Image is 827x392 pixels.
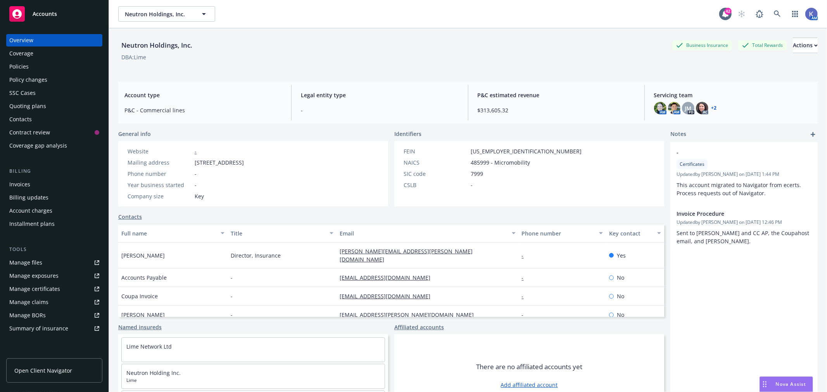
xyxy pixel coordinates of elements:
[6,3,102,25] a: Accounts
[677,219,811,226] span: Updated by [PERSON_NAME] on [DATE] 12:46 PM
[128,170,192,178] div: Phone number
[118,323,162,331] a: Named insureds
[404,158,468,167] div: NAICS
[805,8,818,20] img: photo
[9,74,47,86] div: Policy changes
[471,158,530,167] span: 485999 - Micromobility
[501,381,558,389] a: Add affiliated account
[677,181,803,197] span: This account migrated to Navigator from ecerts. Process requests out of Navigator.
[6,283,102,295] a: Manage certificates
[9,296,48,308] div: Manage claims
[677,210,791,218] span: Invoice Procedure
[808,130,818,139] a: add
[231,311,233,319] span: -
[680,161,704,168] span: Certificates
[9,113,32,126] div: Contacts
[6,205,102,217] a: Account charges
[9,322,68,335] div: Summary of insurance
[476,362,582,371] span: There are no affiliated accounts yet
[126,369,181,377] a: Neutron Holding Inc.
[394,130,421,138] span: Identifiers
[9,178,30,191] div: Invoices
[6,34,102,46] a: Overview
[231,292,233,300] span: -
[738,40,787,50] div: Total Rewards
[6,246,102,253] div: Tools
[670,203,818,251] div: Invoice ProcedureUpdatedby [PERSON_NAME] on [DATE] 12:46 PMSent to [PERSON_NAME] and CC AP, the C...
[471,170,483,178] span: 7999
[522,292,530,300] a: -
[6,218,102,230] a: Installment plans
[121,311,165,319] span: [PERSON_NAME]
[404,170,468,178] div: SIC code
[787,6,803,22] a: Switch app
[6,60,102,73] a: Policies
[126,343,172,350] a: Lime Network Ltd
[677,229,811,245] span: Sent to [PERSON_NAME] and CC AP, the Coupahost email, and [PERSON_NAME].
[696,102,708,114] img: photo
[471,147,582,155] span: [US_EMPLOYER_IDENTIFICATION_NUMBER]
[522,229,594,237] div: Phone number
[6,256,102,269] a: Manage files
[734,6,749,22] a: Start snowing
[340,311,480,318] a: [EMAIL_ADDRESS][PERSON_NAME][DOMAIN_NAME]
[9,47,33,60] div: Coverage
[478,106,635,114] span: $313,605.32
[195,170,197,178] span: -
[121,53,146,61] div: DBA: Lime
[654,91,811,99] span: Servicing team
[9,218,55,230] div: Installment plans
[6,100,102,112] a: Quoting plans
[677,148,791,156] span: -
[6,270,102,282] a: Manage exposures
[195,192,204,200] span: Key
[14,366,72,375] span: Open Client Navigator
[670,142,818,203] div: -CertificatesUpdatedby [PERSON_NAME] on [DATE] 1:44 PMThis account migrated to Navigator from ece...
[340,274,437,281] a: [EMAIL_ADDRESS][DOMAIN_NAME]
[128,181,192,189] div: Year business started
[9,191,48,204] div: Billing updates
[606,224,664,242] button: Key contact
[9,256,42,269] div: Manage files
[340,248,473,263] a: [PERSON_NAME][EMAIL_ADDRESS][PERSON_NAME][DOMAIN_NAME]
[9,126,50,139] div: Contract review
[404,181,468,189] div: CSLB
[337,224,518,242] button: Email
[9,139,67,152] div: Coverage gap analysis
[231,251,281,260] span: Director, Insurance
[617,251,626,260] span: Yes
[9,87,36,99] div: SSC Cases
[9,205,52,217] div: Account charges
[668,102,680,114] img: photo
[672,40,732,50] div: Business Insurance
[195,158,244,167] span: [STREET_ADDRESS]
[9,60,29,73] div: Policies
[9,283,60,295] div: Manage certificates
[617,292,624,300] span: No
[6,322,102,335] a: Summary of insurance
[228,224,337,242] button: Title
[617,273,624,282] span: No
[195,148,197,155] a: -
[9,309,46,322] div: Manage BORs
[6,296,102,308] a: Manage claims
[677,171,811,178] span: Updated by [PERSON_NAME] on [DATE] 1:44 PM
[6,178,102,191] a: Invoices
[478,91,635,99] span: P&C estimated revenue
[33,11,57,17] span: Accounts
[340,292,437,300] a: [EMAIL_ADDRESS][DOMAIN_NAME]
[711,106,717,110] a: +2
[519,224,606,242] button: Phone number
[125,10,192,18] span: Neutron Holdings, Inc.
[340,229,507,237] div: Email
[793,38,818,53] button: Actions
[195,181,197,189] span: -
[6,113,102,126] a: Contacts
[760,377,813,392] button: Nova Assist
[404,147,468,155] div: FEIN
[231,273,233,282] span: -
[128,147,192,155] div: Website
[394,323,444,331] a: Affiliated accounts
